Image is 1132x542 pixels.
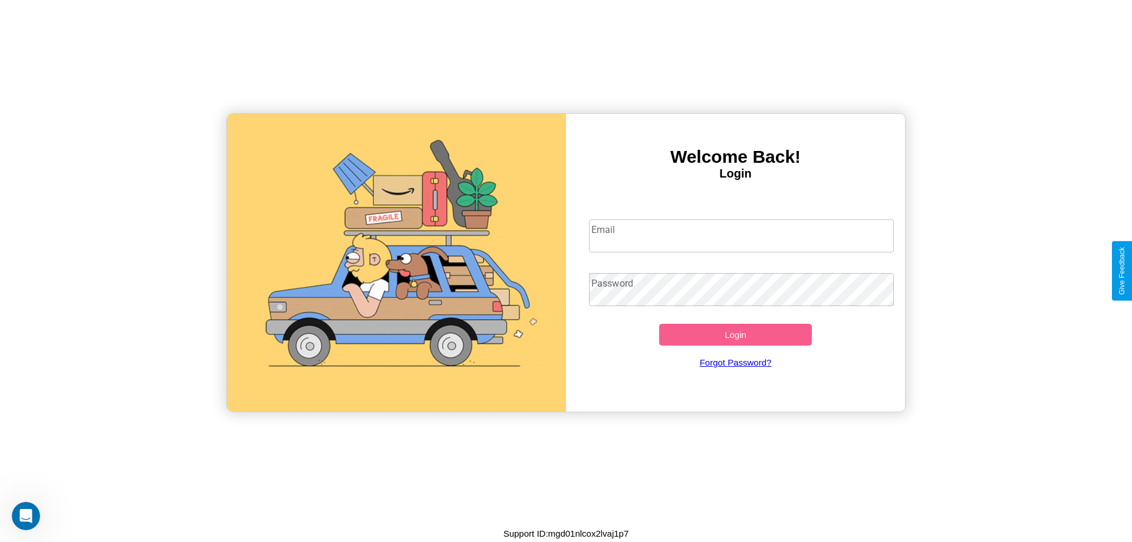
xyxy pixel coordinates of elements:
iframe: Intercom live chat [12,502,40,530]
h3: Welcome Back! [566,147,905,167]
a: Forgot Password? [583,346,889,379]
h4: Login [566,167,905,180]
div: Give Feedback [1118,247,1126,295]
img: gif [227,114,566,412]
button: Login [659,324,812,346]
p: Support ID: mgd01nlcox2lvaj1p7 [504,525,629,541]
